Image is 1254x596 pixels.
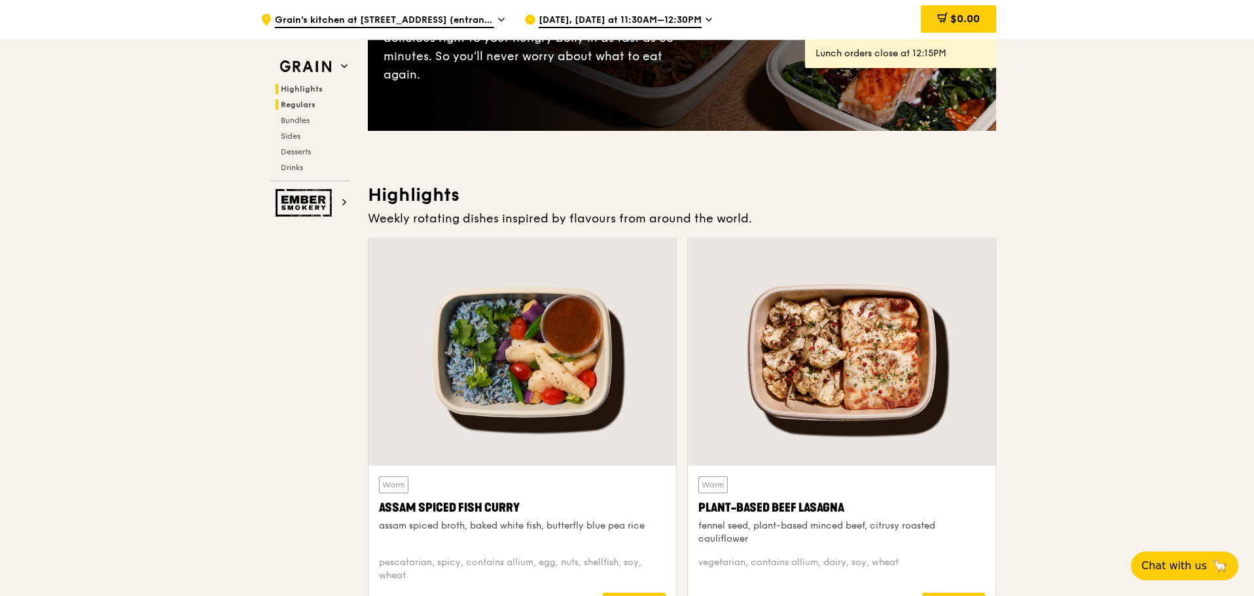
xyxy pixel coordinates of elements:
div: vegetarian, contains allium, dairy, soy, wheat [698,556,985,582]
button: Chat with us🦙 [1131,552,1238,580]
img: Grain web logo [276,55,336,79]
div: assam spiced broth, baked white fish, butterfly blue pea rice [379,519,666,533]
div: fennel seed, plant-based minced beef, citrusy roasted cauliflower [698,519,985,546]
div: Weekly rotating dishes inspired by flavours from around the world. [368,209,996,228]
span: $0.00 [950,12,980,25]
div: Lunch orders close at 12:15PM [815,47,986,60]
div: Warm [698,476,728,493]
span: Highlights [281,84,323,94]
span: [DATE], [DATE] at 11:30AM–12:30PM [539,14,702,28]
span: Chat with us [1141,558,1207,574]
span: 🦙 [1212,558,1228,574]
span: Grain's kitchen at [STREET_ADDRESS] (entrance along [PERSON_NAME][GEOGRAPHIC_DATA]) [275,14,494,28]
span: Desserts [281,147,311,156]
div: Plant-Based Beef Lasagna [698,499,985,517]
span: Drinks [281,163,303,172]
div: Assam Spiced Fish Curry [379,499,666,517]
img: Ember Smokery web logo [276,189,336,217]
div: pescatarian, spicy, contains allium, egg, nuts, shellfish, soy, wheat [379,556,666,582]
span: Sides [281,131,300,141]
span: Regulars [281,100,315,109]
h3: Highlights [368,183,996,207]
span: Bundles [281,116,310,125]
div: Warm [379,476,408,493]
